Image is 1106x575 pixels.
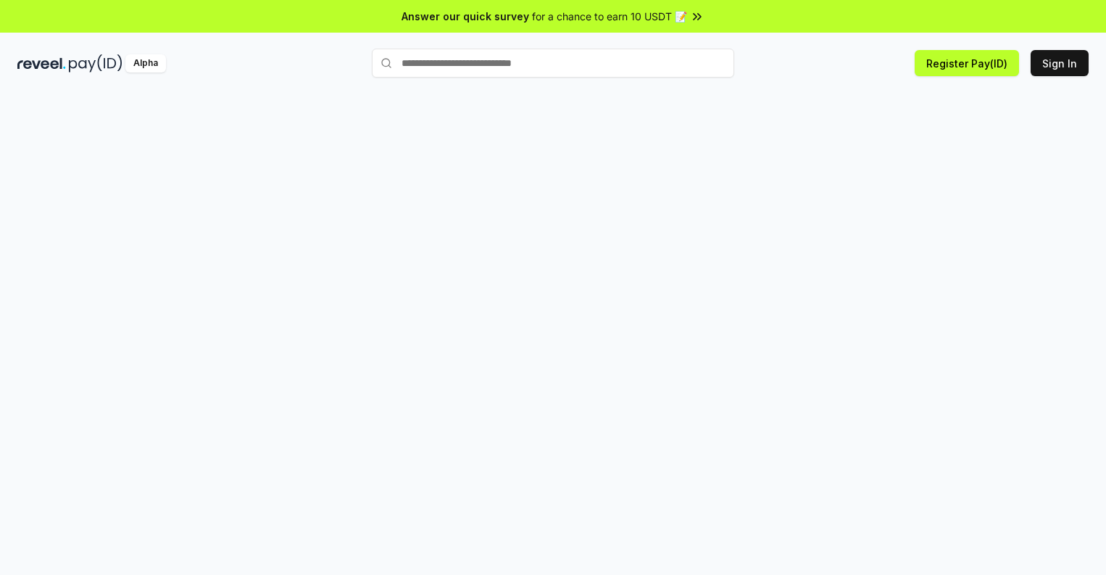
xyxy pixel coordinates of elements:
[915,50,1019,76] button: Register Pay(ID)
[532,9,687,24] span: for a chance to earn 10 USDT 📝
[402,9,529,24] span: Answer our quick survey
[17,54,66,73] img: reveel_dark
[125,54,166,73] div: Alpha
[69,54,122,73] img: pay_id
[1031,50,1089,76] button: Sign In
